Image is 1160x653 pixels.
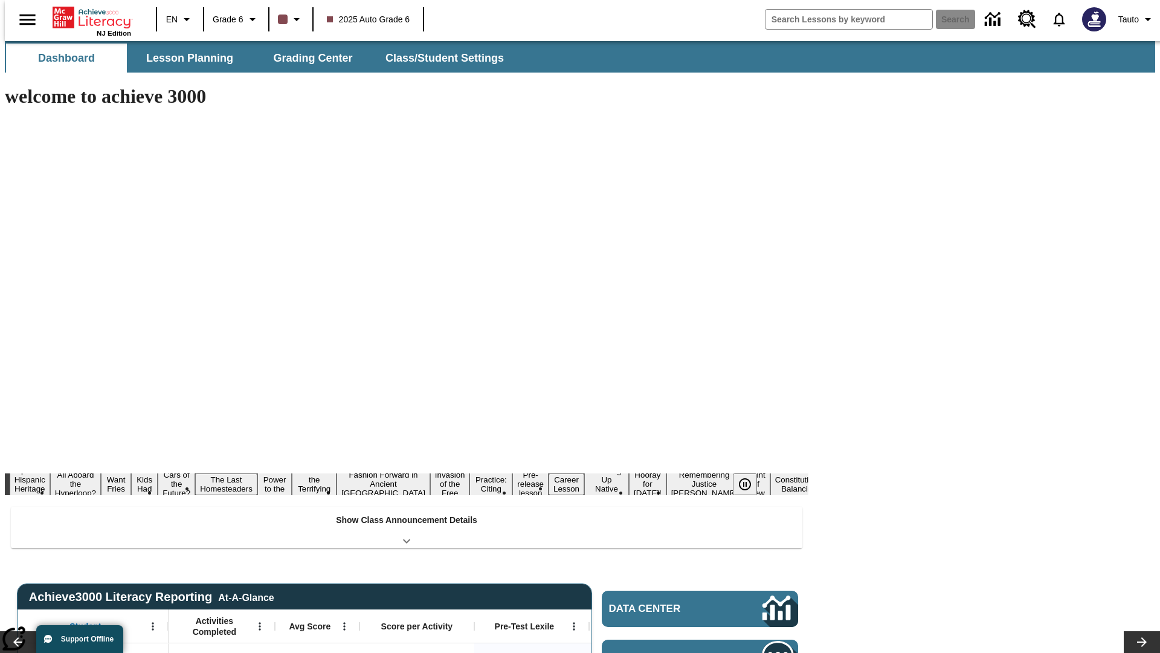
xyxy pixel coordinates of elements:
button: Lesson carousel, Next [1124,631,1160,653]
div: SubNavbar [5,44,515,73]
span: Support Offline [61,635,114,643]
button: Slide 12 Pre-release lesson [512,469,549,499]
span: EN [166,13,178,26]
span: Avg Score [289,621,330,632]
button: Slide 16 Remembering Justice O'Connor [666,469,743,499]
span: Activities Completed [175,616,254,637]
span: Score per Activity [381,621,453,632]
span: Data Center [609,603,722,615]
span: 2025 Auto Grade 6 [327,13,410,26]
div: Pause [733,473,769,495]
button: Grade: Grade 6, Select a grade [208,8,265,30]
button: Slide 5 Cars of the Future? [158,469,195,499]
button: Lesson Planning [129,44,250,73]
span: Tauto [1118,13,1139,26]
button: Slide 10 The Invasion of the Free CD [430,460,470,508]
button: Profile/Settings [1113,8,1160,30]
button: Slide 2 All Aboard the Hyperloop? [50,469,101,499]
button: Slide 3 Do You Want Fries With That? [101,455,131,513]
div: Home [53,4,131,37]
button: Slide 15 Hooray for Constitution Day! [629,469,666,499]
button: Open Menu [335,617,353,635]
button: Class/Student Settings [376,44,514,73]
button: Slide 8 Attack of the Terrifying Tomatoes [292,464,337,504]
span: Class/Student Settings [385,51,504,65]
button: Slide 18 The Constitution's Balancing Act [770,464,828,504]
span: Achieve3000 Literacy Reporting [29,590,274,604]
button: Slide 14 Cooking Up Native Traditions [584,464,629,504]
a: Resource Center, Will open in new tab [1011,3,1043,36]
button: Language: EN, Select a language [161,8,199,30]
a: Notifications [1043,4,1075,35]
button: Slide 4 Dirty Jobs Kids Had To Do [131,455,158,513]
button: Open Menu [251,617,269,635]
button: Dashboard [6,44,127,73]
span: Lesson Planning [146,51,233,65]
span: NJ Edition [97,30,131,37]
button: Grading Center [253,44,373,73]
button: Slide 7 Solar Power to the People [257,464,292,504]
a: Data Center [978,3,1011,36]
span: Pre-Test Lexile [495,621,555,632]
div: At-A-Glance [218,590,274,603]
button: Slide 9 Fashion Forward in Ancient Rome [337,469,430,499]
input: search field [765,10,932,29]
img: Avatar [1082,7,1106,31]
h1: welcome to achieve 3000 [5,85,808,108]
button: Open Menu [144,617,162,635]
span: Grade 6 [213,13,243,26]
button: Slide 11 Mixed Practice: Citing Evidence [469,464,512,504]
button: Slide 1 ¡Viva Hispanic Heritage Month! [10,464,50,504]
div: SubNavbar [5,41,1155,73]
button: Class color is dark brown. Change class color [273,8,309,30]
button: Open Menu [565,617,583,635]
a: Home [53,5,131,30]
span: Grading Center [273,51,352,65]
span: Student [69,621,101,632]
p: Show Class Announcement Details [336,514,477,527]
div: Show Class Announcement Details [11,507,802,548]
button: Select a new avatar [1075,4,1113,35]
button: Pause [733,473,757,495]
button: Support Offline [36,625,123,653]
span: Dashboard [38,51,95,65]
a: Data Center [602,591,798,627]
button: Slide 13 Career Lesson [549,473,584,495]
button: Open side menu [10,2,45,37]
button: Slide 6 The Last Homesteaders [195,473,257,495]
